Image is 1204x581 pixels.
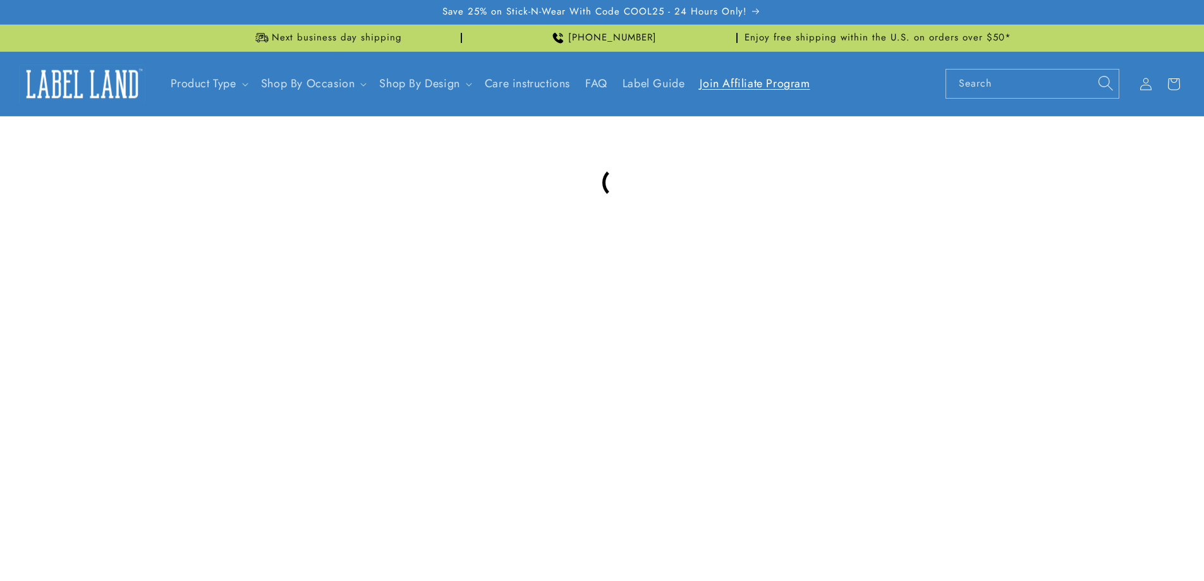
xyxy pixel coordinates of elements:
span: Label Guide [623,76,685,91]
span: Enjoy free shipping within the U.S. on orders over $50* [745,32,1011,44]
summary: Shop By Occasion [253,69,372,99]
span: [PHONE_NUMBER] [568,32,657,44]
div: Announcement [467,25,738,51]
a: Care instructions [477,69,578,99]
summary: Product Type [163,69,253,99]
a: Shop By Design [379,75,459,92]
span: Shop By Occasion [261,76,355,91]
span: FAQ [585,76,607,91]
a: Join Affiliate Program [692,69,817,99]
span: Next business day shipping [272,32,402,44]
a: FAQ [578,69,615,99]
span: Care instructions [485,76,570,91]
a: Label Guide [615,69,693,99]
summary: Shop By Design [372,69,477,99]
div: Announcement [743,25,1013,51]
button: Search [1092,69,1119,97]
div: Announcement [192,25,462,51]
a: Label Land [15,59,150,108]
span: Join Affiliate Program [700,76,810,91]
span: Save 25% on Stick-N-Wear With Code COOL25 - 24 Hours Only! [442,6,747,18]
a: Product Type [171,75,236,92]
img: Label Land [19,64,145,104]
